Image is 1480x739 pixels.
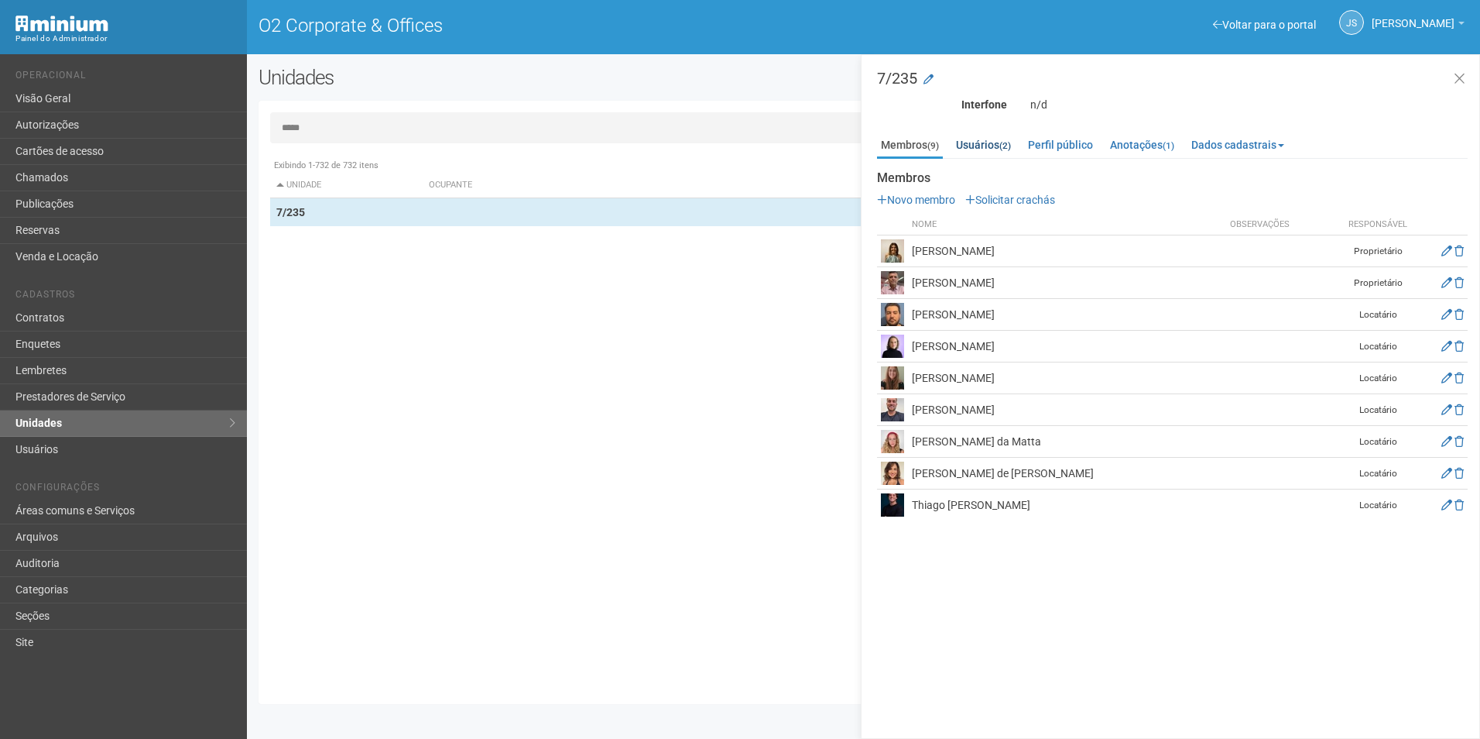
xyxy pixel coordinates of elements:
h3: 7/235 [877,70,1468,86]
img: user.png [881,462,904,485]
a: Excluir membro [1454,404,1464,416]
a: Anotações(1) [1106,133,1178,156]
a: Perfil público [1024,133,1097,156]
td: [PERSON_NAME] de [PERSON_NAME] [908,458,1226,490]
a: Editar membro [1441,467,1452,479]
img: user.png [881,303,904,326]
img: user.png [881,271,904,294]
td: Locatário [1339,490,1417,521]
a: Excluir membro [1454,245,1464,257]
a: Excluir membro [1454,340,1464,352]
a: JS [1339,10,1364,35]
strong: Membros [877,171,1468,185]
small: (9) [927,140,939,151]
a: Excluir membro [1454,435,1464,448]
td: [PERSON_NAME] [908,331,1226,363]
td: Locatário [1339,426,1417,458]
a: Editar membro [1441,372,1452,384]
a: Editar membro [1441,499,1452,511]
a: Excluir membro [1454,372,1464,384]
div: Painel do Administrador [15,32,235,46]
li: Configurações [15,482,235,498]
th: Ocupante: activate to sort column ascending [423,173,946,198]
a: Editar membro [1441,435,1452,448]
a: Excluir membro [1454,308,1464,321]
th: Observações [1226,215,1339,235]
a: Excluir membro [1454,277,1464,289]
div: Interfone [865,98,1019,112]
a: Novo membro [877,194,955,206]
td: Proprietário [1339,267,1417,299]
a: Editar membro [1441,245,1452,257]
td: [PERSON_NAME] [908,363,1226,394]
img: user.png [881,239,904,263]
img: user.png [881,335,904,358]
td: [PERSON_NAME] [908,267,1226,299]
a: Membros(9) [877,133,943,159]
strong: 7/235 [276,206,305,218]
td: [PERSON_NAME] [908,394,1226,426]
small: (2) [999,140,1011,151]
a: Excluir membro [1454,499,1464,511]
a: Solicitar crachás [965,194,1055,206]
li: Operacional [15,70,235,86]
a: Editar membro [1441,308,1452,321]
div: n/d [1019,98,1479,112]
a: Editar membro [1441,404,1452,416]
a: Usuários(2) [952,133,1015,156]
img: user.png [881,493,904,517]
li: Cadastros [15,289,235,305]
td: [PERSON_NAME] [908,299,1226,331]
a: Editar membro [1441,340,1452,352]
th: Responsável [1339,215,1417,235]
img: Minium [15,15,108,32]
a: Editar membro [1441,277,1452,289]
a: Dados cadastrais [1187,133,1288,156]
td: [PERSON_NAME] [908,235,1226,267]
a: Modificar a unidade [923,72,934,88]
td: Thiago [PERSON_NAME] [908,490,1226,521]
th: Nome [908,215,1226,235]
a: [PERSON_NAME] [1372,19,1465,32]
h1: O2 Corporate & Offices [259,15,852,36]
td: Locatário [1339,331,1417,363]
img: user.png [881,398,904,421]
td: Locatário [1339,299,1417,331]
td: Proprietário [1339,235,1417,267]
a: Voltar para o portal [1213,19,1316,31]
td: Locatário [1339,458,1417,490]
img: user.png [881,430,904,453]
small: (1) [1163,140,1174,151]
td: Locatário [1339,363,1417,394]
h2: Unidades [259,66,749,89]
span: Jeferson Souza [1372,2,1454,29]
div: Exibindo 1-732 de 732 itens [270,159,1457,173]
th: Unidade: activate to sort column descending [270,173,423,198]
td: Locatário [1339,394,1417,426]
img: user.png [881,366,904,390]
td: [PERSON_NAME] da Matta [908,426,1226,458]
a: Excluir membro [1454,467,1464,479]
